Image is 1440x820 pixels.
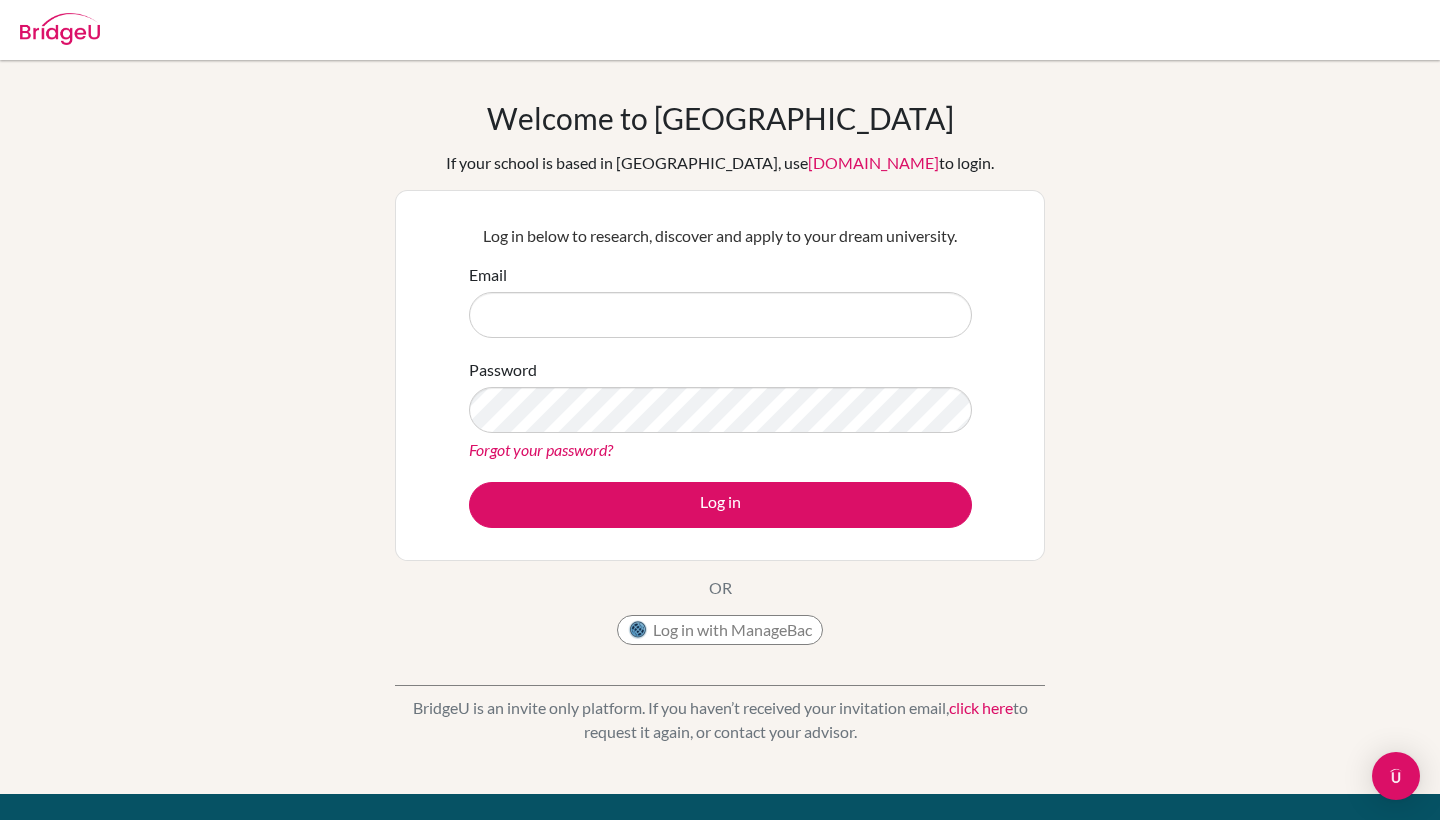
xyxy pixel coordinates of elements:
[808,153,939,172] a: [DOMAIN_NAME]
[949,698,1013,717] a: click here
[20,13,100,45] img: Bridge-U
[469,440,613,459] a: Forgot your password?
[469,358,537,382] label: Password
[617,615,823,645] button: Log in with ManageBac
[395,696,1045,744] p: BridgeU is an invite only platform. If you haven’t received your invitation email, to request it ...
[469,263,507,287] label: Email
[446,151,994,175] div: If your school is based in [GEOGRAPHIC_DATA], use to login.
[469,482,972,528] button: Log in
[709,576,732,600] p: OR
[469,224,972,248] p: Log in below to research, discover and apply to your dream university.
[487,100,954,136] h1: Welcome to [GEOGRAPHIC_DATA]
[1372,752,1420,800] div: Open Intercom Messenger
